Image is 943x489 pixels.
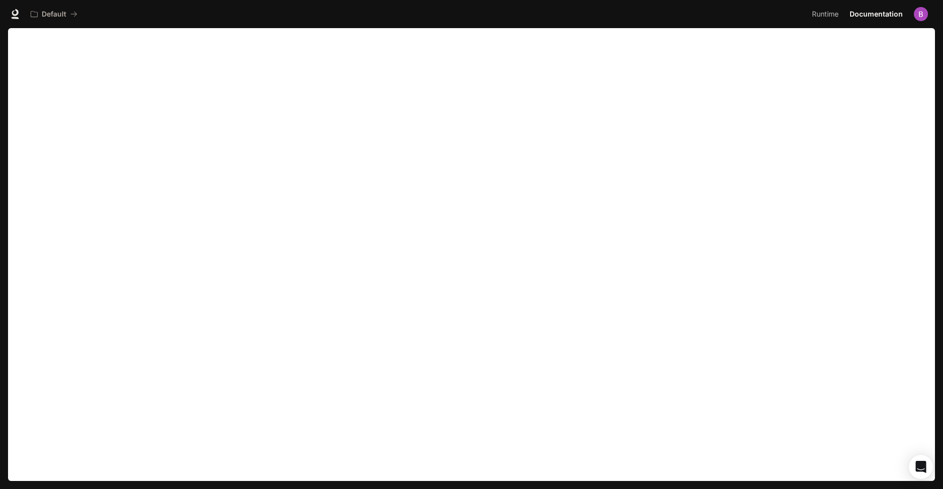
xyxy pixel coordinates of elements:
[909,455,933,479] div: Open Intercom Messenger
[8,28,935,489] iframe: Documentation
[812,8,839,21] span: Runtime
[846,4,907,24] a: Documentation
[42,10,66,19] p: Default
[914,7,928,21] img: User avatar
[26,4,82,24] button: All workspaces
[850,8,903,21] span: Documentation
[911,4,931,24] button: User avatar
[808,4,845,24] a: Runtime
